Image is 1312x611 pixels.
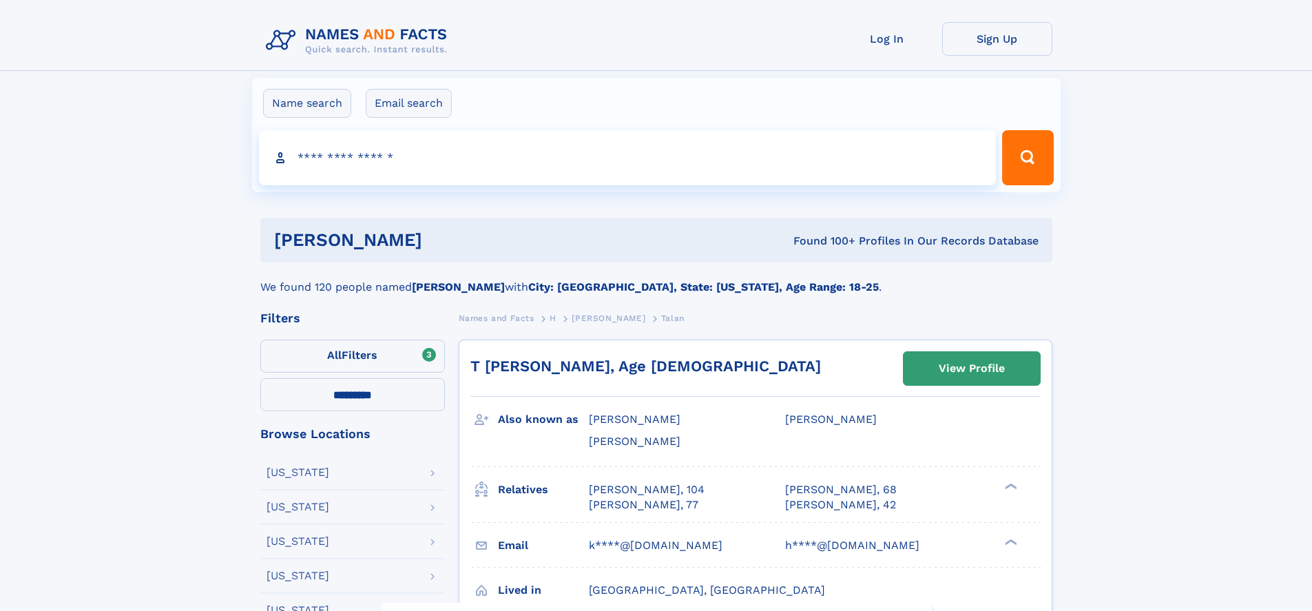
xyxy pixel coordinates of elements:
[267,536,329,547] div: [US_STATE]
[572,309,645,327] a: [PERSON_NAME]
[832,22,942,56] a: Log In
[274,231,608,249] h1: [PERSON_NAME]
[661,313,685,323] span: Talan
[589,497,698,512] a: [PERSON_NAME], 77
[366,89,452,118] label: Email search
[942,22,1052,56] a: Sign Up
[498,579,589,602] h3: Lived in
[785,482,897,497] a: [PERSON_NAME], 68
[267,501,329,512] div: [US_STATE]
[267,570,329,581] div: [US_STATE]
[1002,130,1053,185] button: Search Button
[263,89,351,118] label: Name search
[785,497,896,512] a: [PERSON_NAME], 42
[589,413,680,426] span: [PERSON_NAME]
[785,413,877,426] span: [PERSON_NAME]
[327,349,342,362] span: All
[1001,537,1018,546] div: ❯
[498,408,589,431] h3: Also known as
[904,352,1040,385] a: View Profile
[259,130,997,185] input: search input
[498,478,589,501] h3: Relatives
[260,428,445,440] div: Browse Locations
[260,22,459,59] img: Logo Names and Facts
[589,482,705,497] a: [PERSON_NAME], 104
[550,309,556,327] a: H
[572,313,645,323] span: [PERSON_NAME]
[1001,481,1018,490] div: ❯
[267,467,329,478] div: [US_STATE]
[589,435,680,448] span: [PERSON_NAME]
[260,262,1052,296] div: We found 120 people named with .
[939,353,1005,384] div: View Profile
[470,358,821,375] a: T [PERSON_NAME], Age [DEMOGRAPHIC_DATA]
[589,583,825,597] span: [GEOGRAPHIC_DATA], [GEOGRAPHIC_DATA]
[459,309,534,327] a: Names and Facts
[412,280,505,293] b: [PERSON_NAME]
[528,280,879,293] b: City: [GEOGRAPHIC_DATA], State: [US_STATE], Age Range: 18-25
[550,313,556,323] span: H
[260,312,445,324] div: Filters
[260,340,445,373] label: Filters
[498,534,589,557] h3: Email
[607,234,1039,249] div: Found 100+ Profiles In Our Records Database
